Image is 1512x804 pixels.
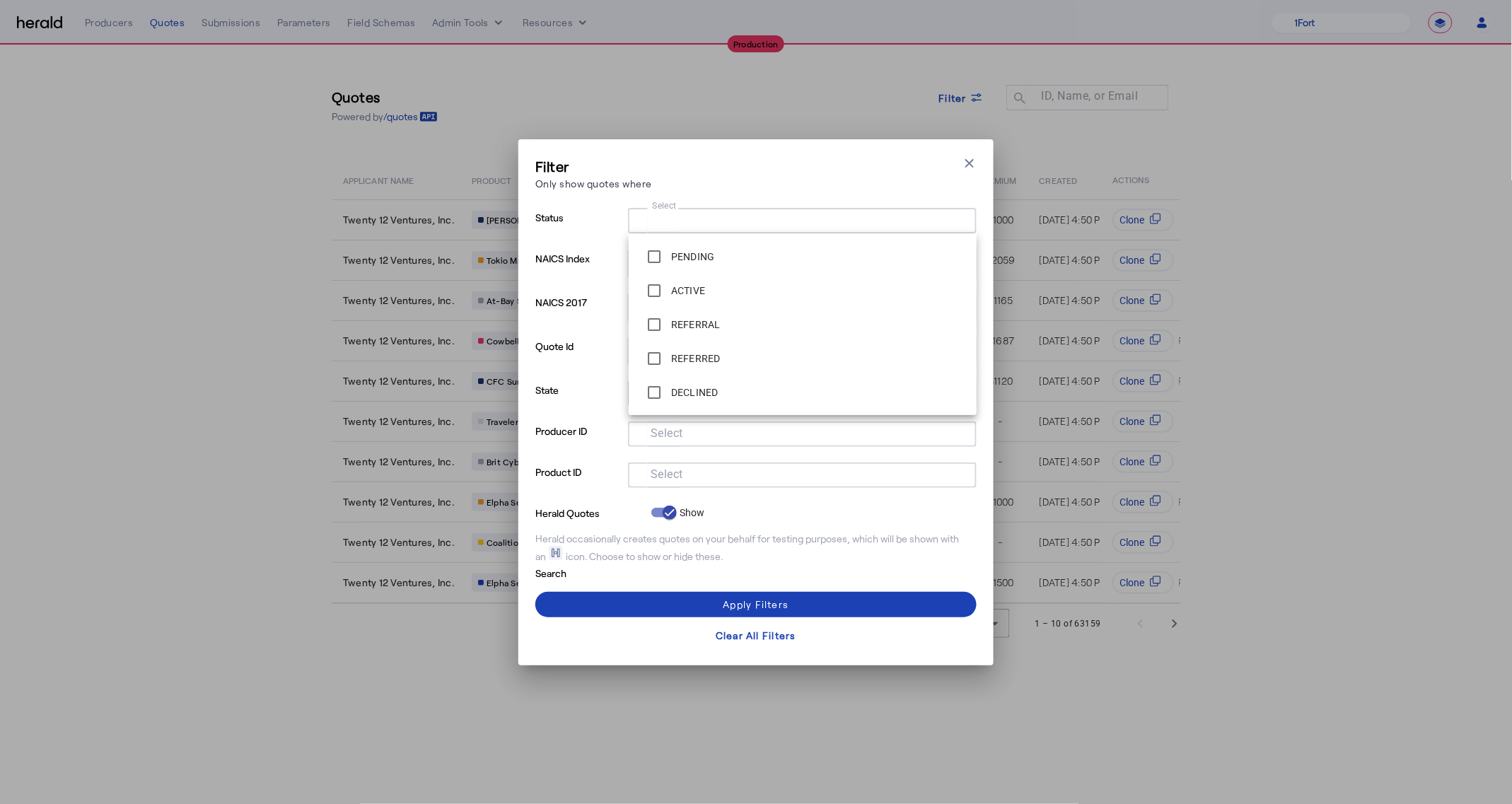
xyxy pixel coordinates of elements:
p: State [535,380,622,421]
label: PENDING [668,250,715,264]
p: Status [535,208,622,249]
mat-chip-grid: Selection [639,465,965,482]
label: DECLINED [668,385,719,400]
label: REFERRED [668,351,721,366]
div: Apply Filters [723,597,789,612]
button: Apply Filters [535,592,977,617]
p: Quote Id [535,337,622,380]
mat-chip-grid: Selection [639,424,965,441]
mat-label: Select [651,467,683,481]
h3: Filter [535,156,652,176]
p: Producer ID [535,421,622,462]
p: Product ID [535,462,622,503]
label: Show [677,506,705,520]
p: NAICS 2017 [535,293,622,337]
mat-chip-grid: Selection [639,211,965,228]
div: Clear All Filters [716,628,796,643]
mat-label: Select [651,426,683,440]
p: Herald Quotes [535,503,646,520]
label: REFERRAL [668,317,721,332]
p: Search [535,564,646,581]
p: NAICS Index [535,249,622,293]
button: Clear All Filters [535,623,977,648]
label: ACTIVE [668,284,706,298]
p: Only show quotes where [535,176,652,191]
mat-label: Select [652,201,677,211]
div: Herald occasionally creates quotes on your behalf for testing purposes, which will be shown with ... [535,532,977,564]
